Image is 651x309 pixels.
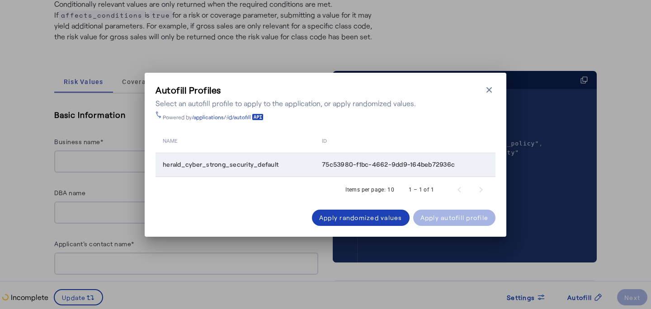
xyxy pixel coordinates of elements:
[312,210,410,226] button: Apply randomized values
[192,113,264,121] a: /applications/:id/autofill
[345,185,386,194] div: Items per page:
[163,136,178,145] span: name
[322,136,327,145] span: id
[409,185,434,194] div: 1 – 1 of 1
[319,213,402,222] div: Apply randomized values
[322,160,455,169] span: 75c53980-f1bc-4662-9dd9-164beb72936c
[387,185,394,194] div: 10
[156,84,416,96] h3: Autofill Profiles
[156,128,495,177] table: Table view of all quotes submitted by your platform
[156,98,416,109] div: Select an autofill profile to apply to the application, or apply randomized values.
[163,160,278,169] span: herald_cyber_strong_security_default
[163,113,264,121] div: Powered by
